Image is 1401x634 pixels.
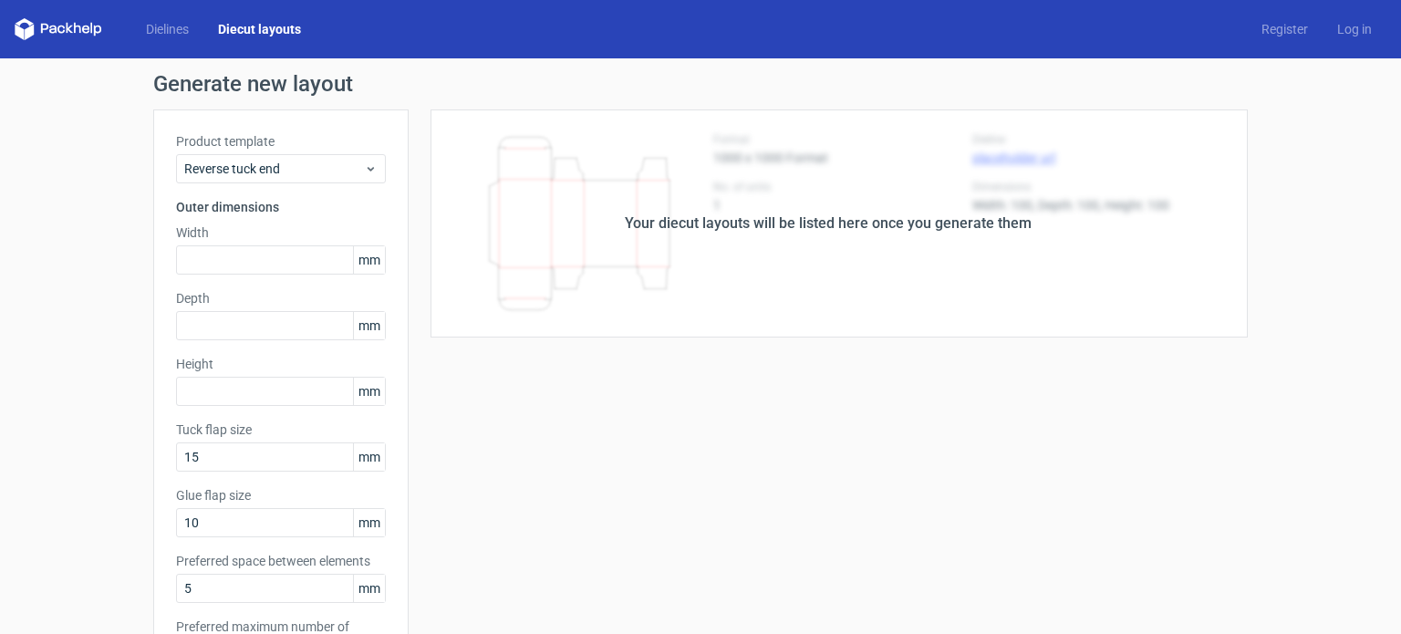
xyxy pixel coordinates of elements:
[176,223,386,242] label: Width
[1323,20,1386,38] a: Log in
[176,132,386,151] label: Product template
[353,443,385,471] span: mm
[176,355,386,373] label: Height
[176,198,386,216] h3: Outer dimensions
[353,509,385,536] span: mm
[131,20,203,38] a: Dielines
[353,246,385,274] span: mm
[353,378,385,405] span: mm
[625,213,1032,234] div: Your diecut layouts will be listed here once you generate them
[1247,20,1323,38] a: Register
[184,160,364,178] span: Reverse tuck end
[176,552,386,570] label: Preferred space between elements
[176,486,386,504] label: Glue flap size
[176,421,386,439] label: Tuck flap size
[153,73,1248,95] h1: Generate new layout
[203,20,316,38] a: Diecut layouts
[176,289,386,307] label: Depth
[353,575,385,602] span: mm
[353,312,385,339] span: mm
